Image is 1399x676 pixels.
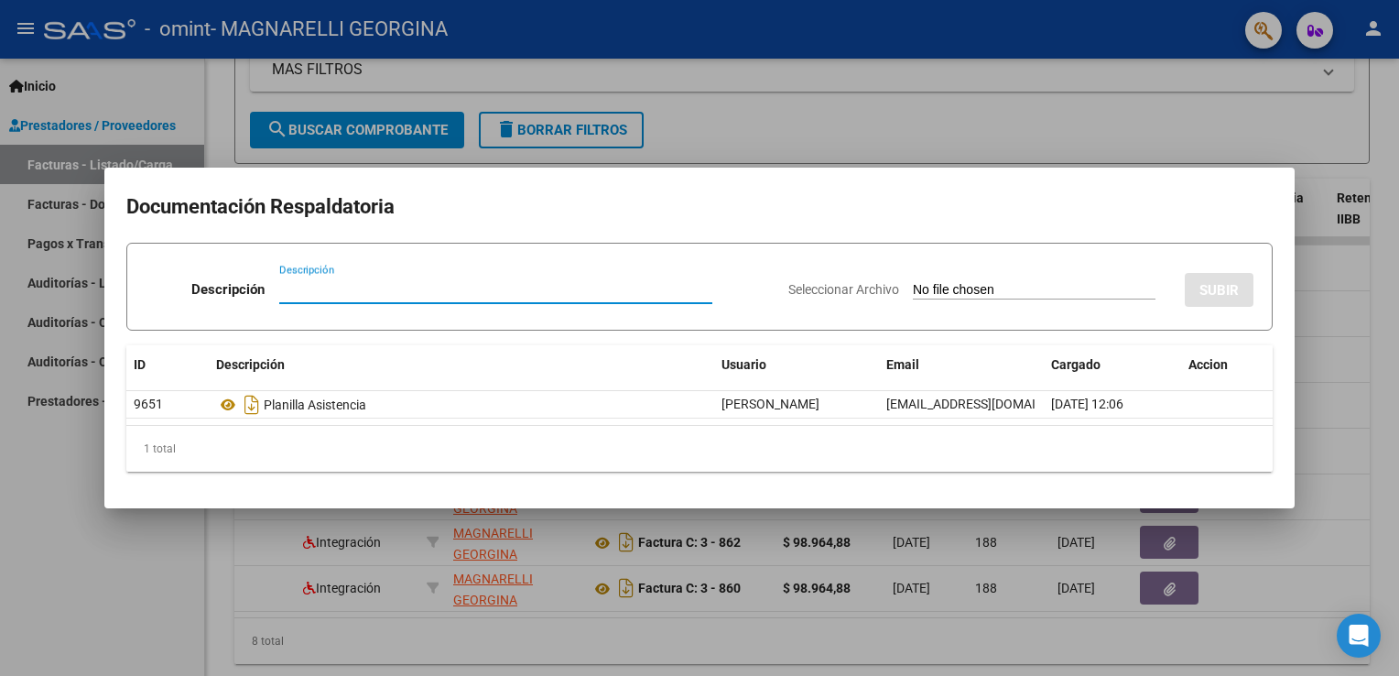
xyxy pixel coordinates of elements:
span: Usuario [721,357,766,372]
p: Descripción [191,279,265,300]
button: SUBIR [1185,273,1253,307]
span: Cargado [1051,357,1101,372]
datatable-header-cell: ID [126,345,209,385]
span: [EMAIL_ADDRESS][DOMAIN_NAME] [886,397,1090,411]
h2: Documentación Respaldatoria [126,190,1273,224]
datatable-header-cell: Cargado [1044,345,1181,385]
datatable-header-cell: Descripción [209,345,714,385]
div: Open Intercom Messenger [1337,614,1381,658]
div: 1 total [126,426,1273,472]
span: Accion [1188,357,1228,372]
i: Descargar documento [240,390,264,420]
span: Email [886,357,919,372]
datatable-header-cell: Accion [1181,345,1273,385]
span: SUBIR [1199,282,1239,299]
span: [DATE] 12:06 [1051,397,1123,411]
div: Planilla Asistencia [216,390,707,420]
datatable-header-cell: Email [879,345,1044,385]
span: 9651 [134,397,163,411]
span: Seleccionar Archivo [788,282,899,297]
span: Descripción [216,357,285,372]
span: ID [134,357,146,372]
span: [PERSON_NAME] [721,397,819,411]
datatable-header-cell: Usuario [714,345,879,385]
